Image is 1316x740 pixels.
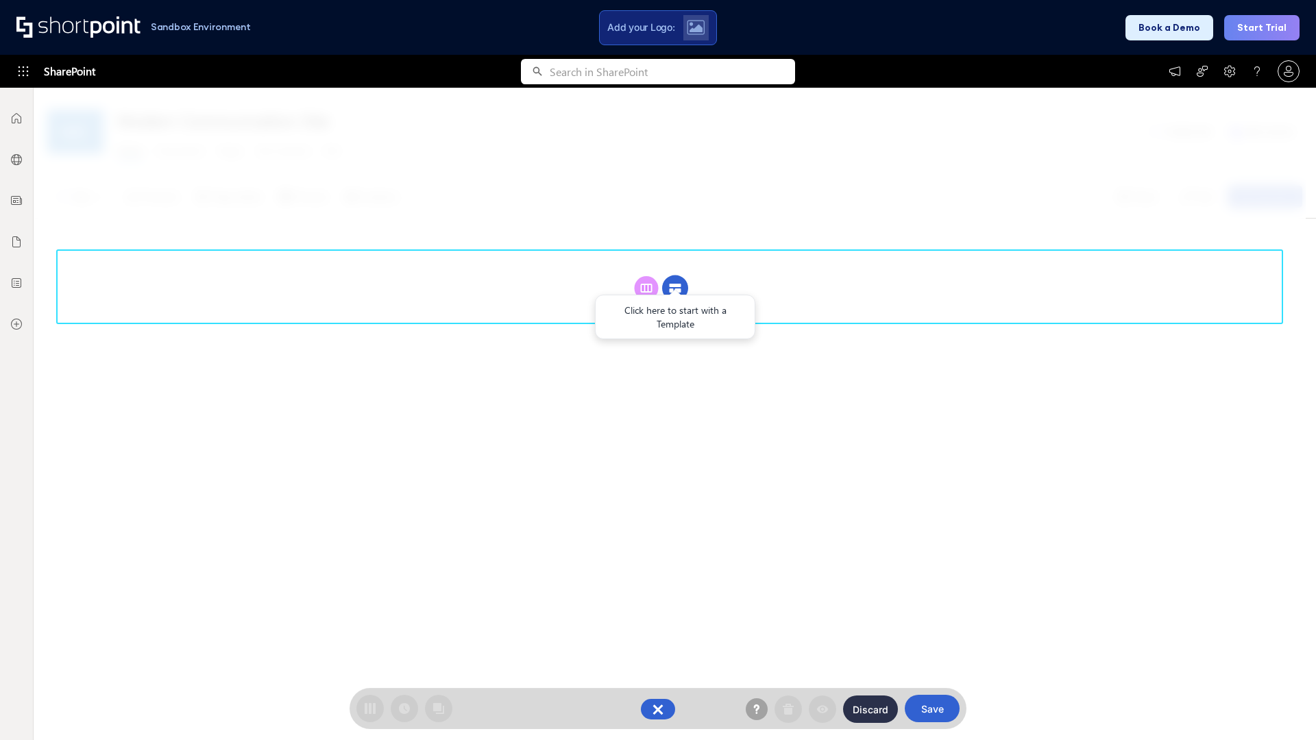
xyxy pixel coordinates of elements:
[550,59,795,84] input: Search in SharePoint
[44,55,95,88] span: SharePoint
[607,21,674,34] span: Add your Logo:
[1125,15,1213,40] button: Book a Demo
[843,695,898,723] button: Discard
[151,23,251,31] h1: Sandbox Environment
[905,695,960,722] button: Save
[1224,15,1300,40] button: Start Trial
[687,20,705,35] img: Upload logo
[1247,674,1316,740] iframe: Chat Widget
